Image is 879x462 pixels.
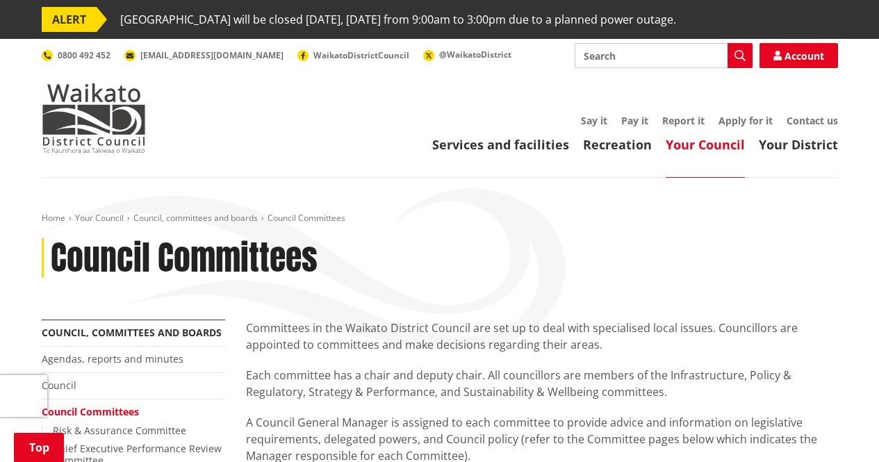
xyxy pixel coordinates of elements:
[53,424,186,437] a: Risk & Assurance Committee
[58,49,110,61] span: 0800 492 452
[662,114,705,127] a: Report it
[581,114,607,127] a: Say it
[313,49,409,61] span: WaikatoDistrictCouncil
[42,7,97,32] span: ALERT
[42,49,110,61] a: 0800 492 452
[718,114,773,127] a: Apply for it
[75,212,124,224] a: Your Council
[268,212,345,224] span: Council Committees
[759,136,838,153] a: Your District
[42,83,146,153] img: Waikato District Council - Te Kaunihera aa Takiwaa o Waikato
[124,49,284,61] a: [EMAIL_ADDRESS][DOMAIN_NAME]
[297,49,409,61] a: WaikatoDistrictCouncil
[14,433,64,462] a: Top
[621,114,648,127] a: Pay it
[439,49,511,60] span: @WaikatoDistrict
[42,212,65,224] a: Home
[666,136,745,153] a: Your Council
[583,136,652,153] a: Recreation
[246,367,838,400] p: Each committee has a chair and deputy chair. All councillors are members of the Infrastructure, P...
[246,320,838,353] p: Committees in the Waikato District Council are set up to deal with specialised local issues. Coun...
[759,43,838,68] a: Account
[787,114,838,127] a: Contact us
[432,136,569,153] a: Services and facilities
[423,49,511,60] a: @WaikatoDistrict
[140,49,284,61] span: [EMAIL_ADDRESS][DOMAIN_NAME]
[120,7,676,32] span: [GEOGRAPHIC_DATA] will be closed [DATE], [DATE] from 9:00am to 3:00pm due to a planned power outage.
[42,352,183,365] a: Agendas, reports and minutes
[575,43,753,68] input: Search input
[42,326,222,339] a: Council, committees and boards
[133,212,258,224] a: Council, committees and boards
[51,238,318,279] h1: Council Committees
[42,379,76,392] a: Council
[42,213,838,224] nav: breadcrumb
[42,405,139,418] a: Council Committees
